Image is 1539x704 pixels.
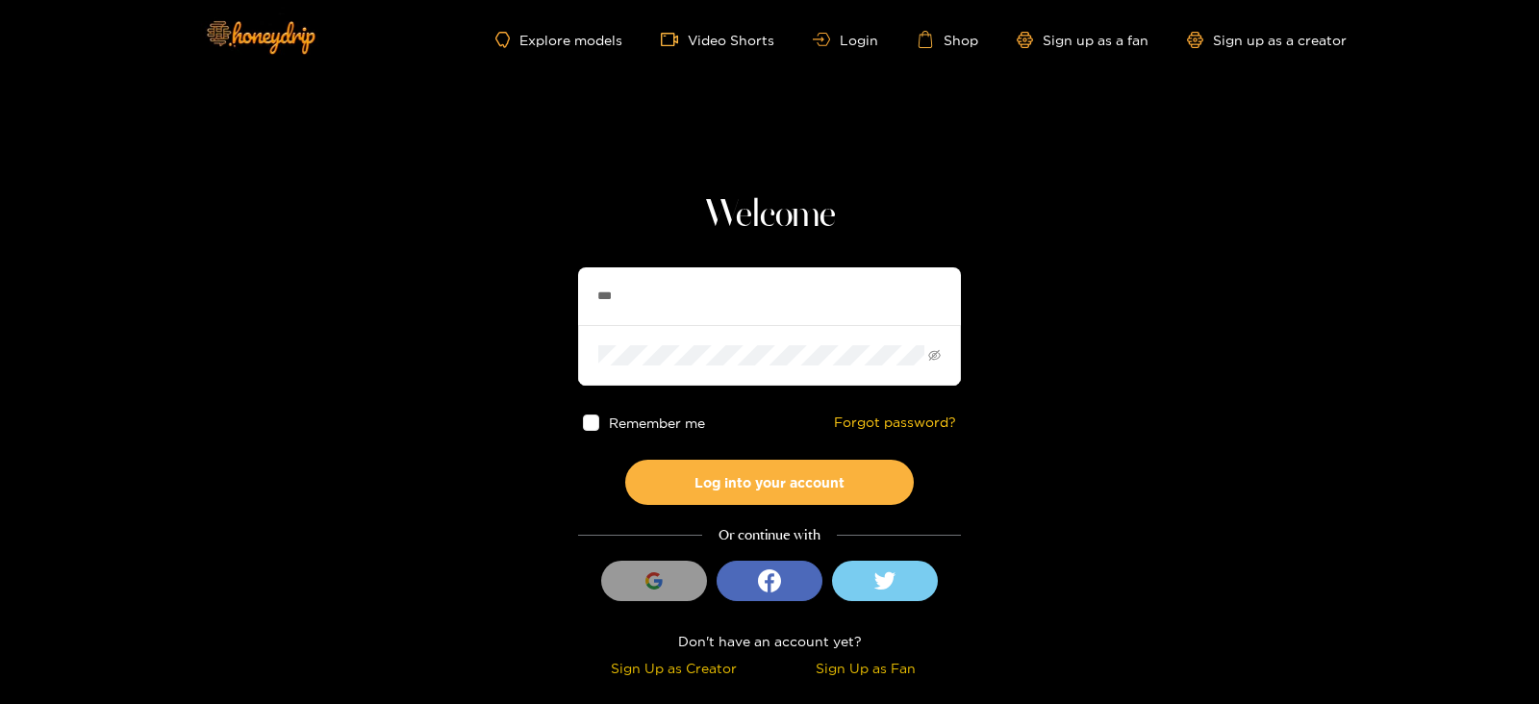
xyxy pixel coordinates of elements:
[917,31,978,48] a: Shop
[661,31,774,48] a: Video Shorts
[609,415,705,430] span: Remember me
[1187,32,1347,48] a: Sign up as a creator
[578,192,961,239] h1: Welcome
[1017,32,1148,48] a: Sign up as a fan
[578,630,961,652] div: Don't have an account yet?
[578,524,961,546] div: Or continue with
[834,415,956,431] a: Forgot password?
[661,31,688,48] span: video-camera
[495,32,622,48] a: Explore models
[813,33,878,47] a: Login
[774,657,956,679] div: Sign Up as Fan
[583,657,765,679] div: Sign Up as Creator
[625,460,914,505] button: Log into your account
[928,349,941,362] span: eye-invisible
